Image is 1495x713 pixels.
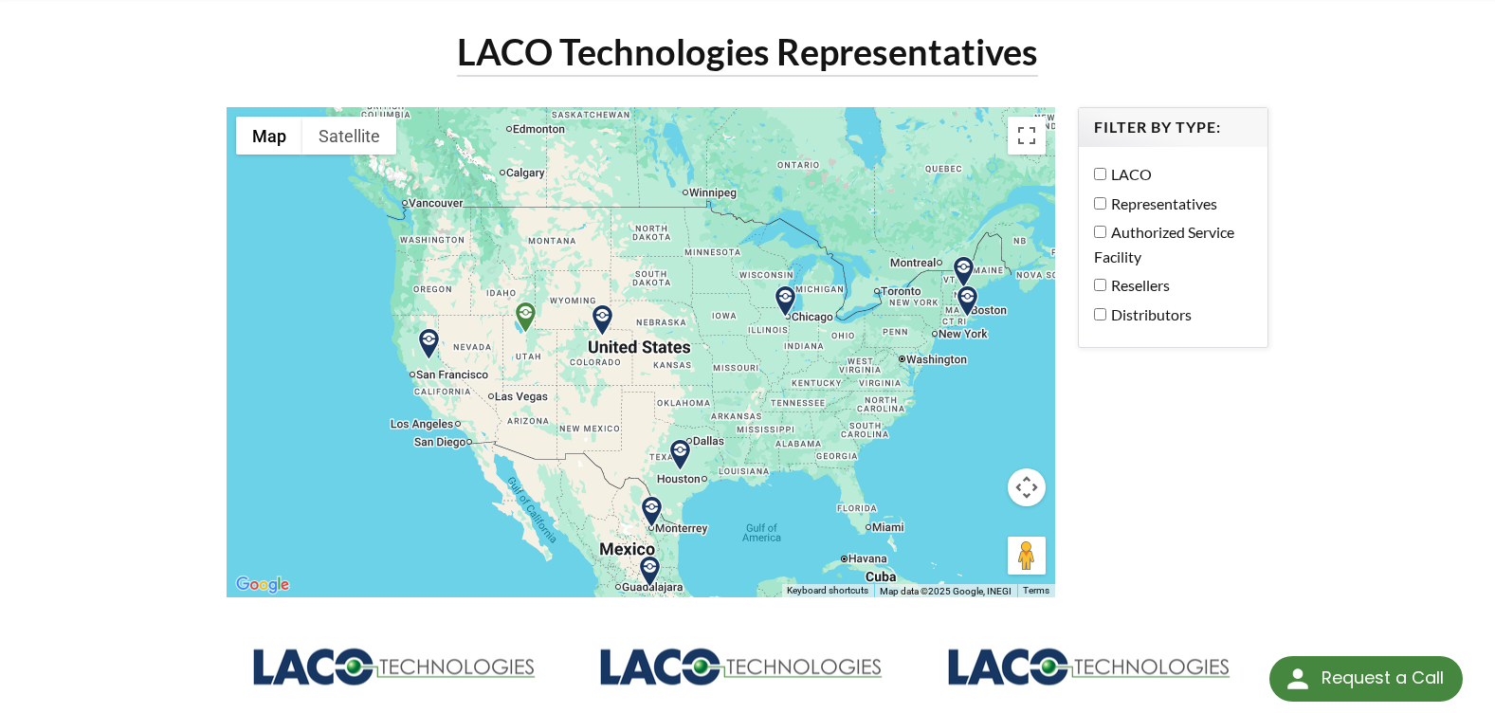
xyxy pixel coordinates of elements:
[1322,656,1444,700] div: Request a Call
[1023,585,1049,595] a: Terms (opens in new tab)
[1094,220,1242,268] label: Authorized Service Facility
[599,646,884,686] img: Logo_LACO-TECH_hi-res.jpg
[1008,117,1046,155] button: Toggle fullscreen view
[1094,302,1242,327] label: Distributors
[1094,118,1251,137] h4: Filter by Type:
[787,584,868,597] button: Keyboard shortcuts
[1283,664,1313,694] img: round button
[880,586,1012,596] span: Map data ©2025 Google, INEGI
[1094,197,1106,210] input: Representatives
[231,573,294,597] img: Google
[1094,192,1242,216] label: Representatives
[1269,656,1463,702] div: Request a Call
[1008,468,1046,506] button: Map camera controls
[1094,308,1106,320] input: Distributors
[252,646,537,686] img: Logo_LACO-TECH_hi-res.jpg
[457,28,1038,77] h1: LACO Technologies Representatives
[302,117,396,155] button: Show satellite imagery
[1094,273,1242,298] label: Resellers
[1094,226,1106,238] input: Authorized Service Facility
[947,646,1231,686] img: Logo_LACO-TECH_hi-res.jpg
[236,117,302,155] button: Show street map
[231,573,294,597] a: Open this area in Google Maps (opens a new window)
[1094,279,1106,291] input: Resellers
[1008,537,1046,575] button: Drag Pegman onto the map to open Street View
[1094,162,1242,187] label: LACO
[1094,168,1106,180] input: LACO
